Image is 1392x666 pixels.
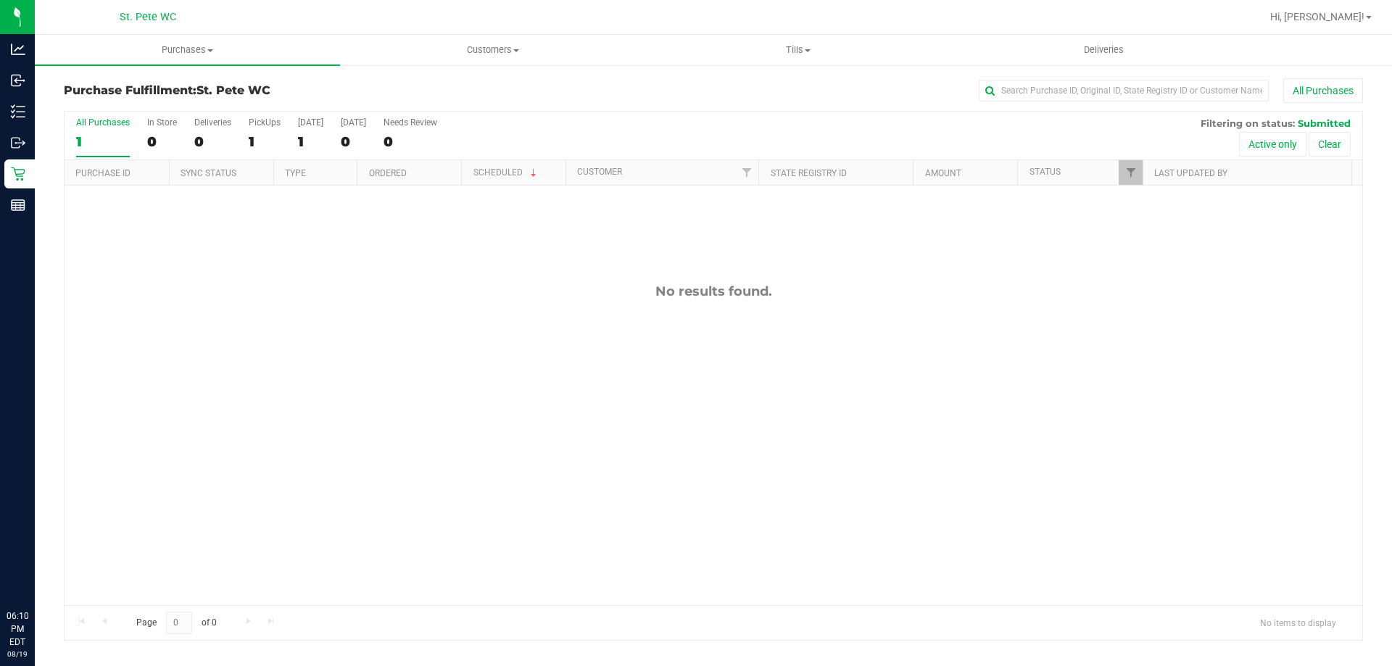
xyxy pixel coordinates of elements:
div: 0 [194,133,231,150]
a: Purchases [35,35,340,65]
a: Filter [1119,160,1143,185]
div: 0 [384,133,437,150]
span: No items to display [1248,612,1348,633]
p: 08/19 [7,649,28,659]
span: Deliveries [1064,43,1143,57]
span: Filtering on status: [1201,117,1295,129]
div: PickUps [249,117,281,128]
a: Sync Status [181,168,236,178]
a: Tills [645,35,950,65]
a: Scheduled [473,167,539,178]
span: Customers [341,43,645,57]
a: Amount [925,168,961,178]
button: Clear [1309,132,1351,157]
a: Customers [340,35,645,65]
div: No results found. [65,283,1362,299]
inline-svg: Retail [11,167,25,181]
span: Page of 0 [124,612,228,634]
input: Search Purchase ID, Original ID, State Registry ID or Customer Name... [979,80,1269,101]
span: Hi, [PERSON_NAME]! [1270,11,1364,22]
button: Active only [1239,132,1306,157]
a: State Registry ID [771,168,847,178]
div: 1 [298,133,323,150]
a: Last Updated By [1154,168,1227,178]
div: 1 [249,133,281,150]
p: 06:10 PM EDT [7,609,28,649]
span: Purchases [35,43,340,57]
a: Type [285,168,306,178]
iframe: Resource center [14,550,58,594]
a: Deliveries [951,35,1256,65]
inline-svg: Reports [11,198,25,212]
div: 0 [341,133,366,150]
a: Purchase ID [75,168,130,178]
span: Submitted [1298,117,1351,129]
div: Needs Review [384,117,437,128]
span: St. Pete WC [120,11,176,23]
a: Ordered [369,168,407,178]
span: St. Pete WC [196,83,270,97]
div: Deliveries [194,117,231,128]
a: Filter [734,160,758,185]
button: All Purchases [1283,78,1363,103]
inline-svg: Analytics [11,42,25,57]
div: In Store [147,117,177,128]
span: Tills [646,43,950,57]
inline-svg: Inbound [11,73,25,88]
a: Customer [577,167,622,177]
a: Status [1029,167,1061,177]
inline-svg: Inventory [11,104,25,119]
div: 1 [76,133,130,150]
div: All Purchases [76,117,130,128]
div: [DATE] [298,117,323,128]
inline-svg: Outbound [11,136,25,150]
div: [DATE] [341,117,366,128]
h3: Purchase Fulfillment: [64,84,497,97]
div: 0 [147,133,177,150]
